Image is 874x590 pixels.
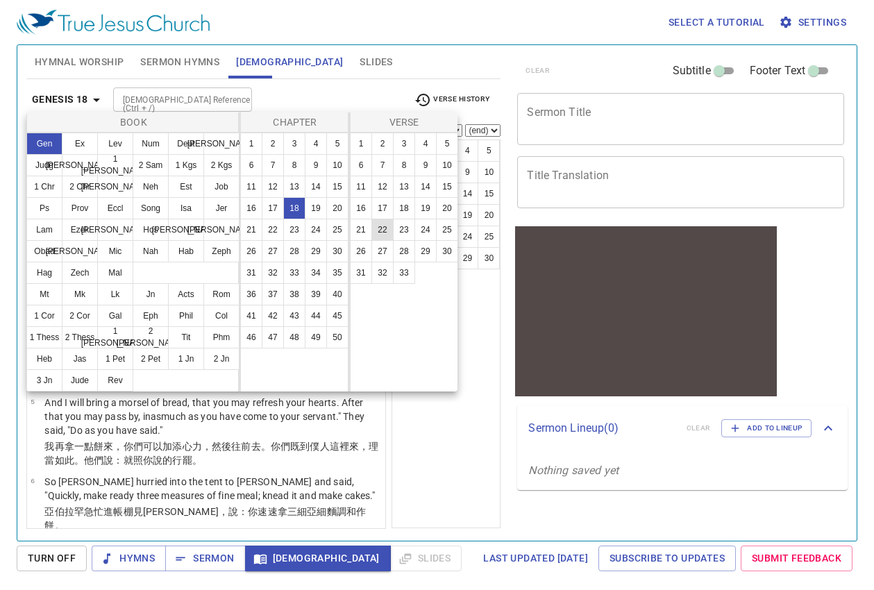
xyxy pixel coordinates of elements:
button: 38 [283,283,305,305]
button: 12 [262,176,284,198]
button: 11 [240,176,262,198]
button: Eph [133,305,169,327]
button: 26 [240,240,262,262]
button: 18 [283,197,305,219]
button: 30 [436,240,458,262]
button: 2 [371,133,394,155]
button: 44 [305,305,327,327]
button: Isa [168,197,204,219]
button: 9 [305,154,327,176]
button: 30 [326,240,348,262]
button: 6 [350,154,372,176]
button: Lev [97,133,133,155]
button: Gal [97,305,133,327]
p: Book [30,115,237,129]
button: 23 [283,219,305,241]
button: Hos [133,219,169,241]
button: 48 [283,326,305,348]
button: 17 [262,197,284,219]
button: 10 [436,154,458,176]
button: 24 [414,219,437,241]
button: Heb [26,348,62,370]
button: 1 Chr [26,176,62,198]
button: 3 [283,133,305,155]
button: 2 Thess [62,326,98,348]
button: [PERSON_NAME] [97,219,133,241]
button: Eccl [97,197,133,219]
button: Jas [62,348,98,370]
button: 14 [414,176,437,198]
button: 1 Thess [26,326,62,348]
button: 2 [262,133,284,155]
button: 1 [350,133,372,155]
button: Obad [26,240,62,262]
button: 14 [305,176,327,198]
button: 31 [240,262,262,284]
button: [PERSON_NAME] [97,176,133,198]
button: 29 [305,240,327,262]
button: 5 [436,133,458,155]
button: 32 [371,262,394,284]
button: 1 [PERSON_NAME] [97,326,133,348]
button: 29 [414,240,437,262]
button: 1 Kgs [168,154,204,176]
button: 10 [326,154,348,176]
button: 17 [371,197,394,219]
button: 27 [371,240,394,262]
button: 32 [262,262,284,284]
button: Gen [26,133,62,155]
button: 25 [326,219,348,241]
button: 33 [393,262,415,284]
button: 39 [305,283,327,305]
button: 33 [283,262,305,284]
button: 4 [414,133,437,155]
button: Phm [203,326,239,348]
button: 18 [393,197,415,219]
button: 20 [436,197,458,219]
button: Col [203,305,239,327]
button: 37 [262,283,284,305]
button: 34 [305,262,327,284]
button: 49 [305,326,327,348]
button: 40 [326,283,348,305]
button: Jude [62,369,98,391]
button: Lk [97,283,133,305]
button: 19 [414,197,437,219]
button: 2 Sam [133,154,169,176]
button: 21 [240,219,262,241]
button: [PERSON_NAME] [168,219,204,241]
button: 1 Cor [26,305,62,327]
button: Rom [203,283,239,305]
button: Mk [62,283,98,305]
button: 45 [326,305,348,327]
button: 43 [283,305,305,327]
button: 23 [393,219,415,241]
button: 35 [326,262,348,284]
button: 1 [240,133,262,155]
button: Deut [168,133,204,155]
button: 1 Jn [168,348,204,370]
button: 16 [240,197,262,219]
button: 41 [240,305,262,327]
button: Mal [97,262,133,284]
button: 3 Jn [26,369,62,391]
button: 22 [371,219,394,241]
button: 2 Pet [133,348,169,370]
p: Verse [353,115,455,129]
button: 11 [350,176,372,198]
button: 2 Chr [62,176,98,198]
button: 26 [350,240,372,262]
button: 28 [393,240,415,262]
p: Chapter [244,115,346,129]
button: 3 [393,133,415,155]
button: Judg [26,154,62,176]
button: Lam [26,219,62,241]
button: 7 [371,154,394,176]
button: Est [168,176,204,198]
button: [PERSON_NAME] [203,133,239,155]
button: 42 [262,305,284,327]
button: Phil [168,305,204,327]
button: 6 [240,154,262,176]
button: 15 [436,176,458,198]
button: 24 [305,219,327,241]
